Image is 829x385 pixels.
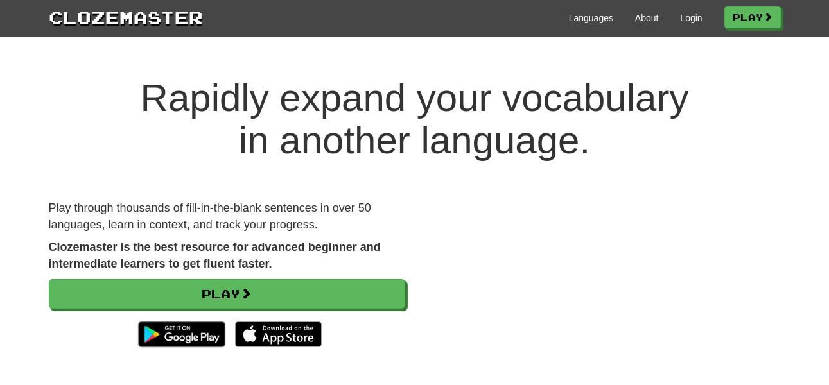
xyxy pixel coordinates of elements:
a: Languages [569,12,613,24]
img: Get it on Google Play [132,315,231,354]
strong: Clozemaster is the best resource for advanced beginner and intermediate learners to get fluent fa... [49,241,381,270]
a: About [635,12,659,24]
img: Download_on_the_App_Store_Badge_US-UK_135x40-25178aeef6eb6b83b96f5f2d004eda3bffbb37122de64afbaef7... [235,321,322,347]
a: Play [724,6,781,28]
a: Clozemaster [49,5,203,29]
p: Play through thousands of fill-in-the-blank sentences in over 50 languages, learn in context, and... [49,200,405,233]
a: Login [680,12,702,24]
a: Play [49,279,405,309]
